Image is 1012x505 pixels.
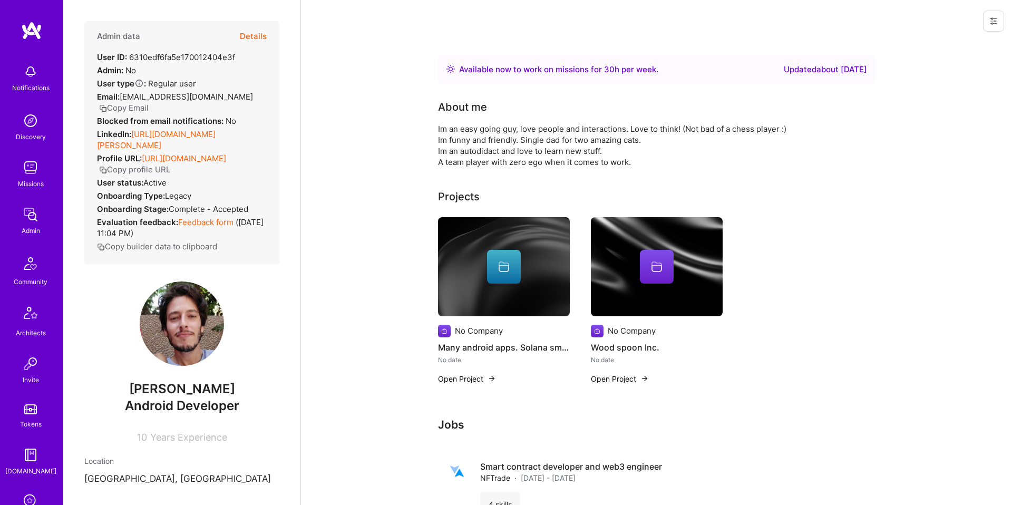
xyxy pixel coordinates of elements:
[97,92,120,102] strong: Email:
[455,325,503,336] div: No Company
[125,398,239,413] span: Android Developer
[20,110,41,131] img: discovery
[97,78,196,89] div: Regular user
[134,79,144,88] i: Help
[591,325,604,337] img: Company logo
[604,64,615,74] span: 30
[14,276,47,287] div: Community
[97,153,142,163] strong: Profile URL:
[18,251,43,276] img: Community
[97,217,178,227] strong: Evaluation feedback:
[84,381,279,397] span: [PERSON_NAME]
[97,52,127,62] strong: User ID:
[488,374,496,383] img: arrow-right
[150,432,227,443] span: Years Experience
[240,21,267,52] button: Details
[97,65,136,76] div: No
[178,217,233,227] a: Feedback form
[140,281,224,366] img: User Avatar
[591,373,649,384] button: Open Project
[438,418,875,431] h3: Jobs
[514,472,517,483] span: ·
[143,178,167,188] span: Active
[459,63,658,76] div: Available now to work on missions for h per week .
[84,455,279,467] div: Location
[446,65,455,73] img: Availability
[97,65,123,75] strong: Admin:
[20,353,41,374] img: Invite
[438,325,451,337] img: Company logo
[97,129,216,150] a: [URL][DOMAIN_NAME][PERSON_NAME]
[99,164,170,175] button: Copy profile URL
[97,191,165,201] strong: Onboarding Type:
[97,32,140,41] h4: Admin data
[20,444,41,465] img: guide book
[591,341,723,354] h4: Wood spoon Inc.
[97,79,146,89] strong: User type :
[438,99,487,115] div: About me
[20,204,41,225] img: admin teamwork
[165,191,191,201] span: legacy
[640,374,649,383] img: arrow-right
[97,217,267,239] div: ( [DATE] 11:04 PM )
[97,116,226,126] strong: Blocked from email notifications:
[120,92,253,102] span: [EMAIL_ADDRESS][DOMAIN_NAME]
[18,302,43,327] img: Architects
[438,189,480,205] div: Projects
[16,327,46,338] div: Architects
[591,217,723,316] img: cover
[137,432,147,443] span: 10
[591,354,723,365] div: No date
[24,404,37,414] img: tokens
[97,241,217,252] button: Copy builder data to clipboard
[22,225,40,236] div: Admin
[438,373,496,384] button: Open Project
[20,61,41,82] img: bell
[20,157,41,178] img: teamwork
[97,178,143,188] strong: User status:
[84,473,279,485] p: [GEOGRAPHIC_DATA], [GEOGRAPHIC_DATA]
[16,131,46,142] div: Discovery
[23,374,39,385] div: Invite
[608,325,656,336] div: No Company
[20,419,42,430] div: Tokens
[97,243,105,251] i: icon Copy
[480,461,662,472] h4: Smart contract developer and web3 engineer
[784,63,867,76] div: Updated about [DATE]
[99,104,107,112] i: icon Copy
[99,102,149,113] button: Copy Email
[18,178,44,189] div: Missions
[438,341,570,354] h4: Many android apps. Solana smart contract and web3 applications.
[97,129,131,139] strong: LinkedIn:
[480,472,510,483] span: NFTrade
[438,123,860,168] div: Im an easy going guy, love people and interactions. Love to think! (Not bad of a chess player :) ...
[5,465,56,477] div: [DOMAIN_NAME]
[97,204,169,214] strong: Onboarding Stage:
[12,82,50,93] div: Notifications
[21,21,42,40] img: logo
[438,354,570,365] div: No date
[97,115,236,127] div: No
[169,204,248,214] span: Complete - Accepted
[99,166,107,174] i: icon Copy
[438,217,570,316] img: cover
[446,461,468,482] img: Company logo
[97,52,235,63] div: 6310edf6fa5e170012404e3f
[142,153,226,163] a: [URL][DOMAIN_NAME]
[521,472,576,483] span: [DATE] - [DATE]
